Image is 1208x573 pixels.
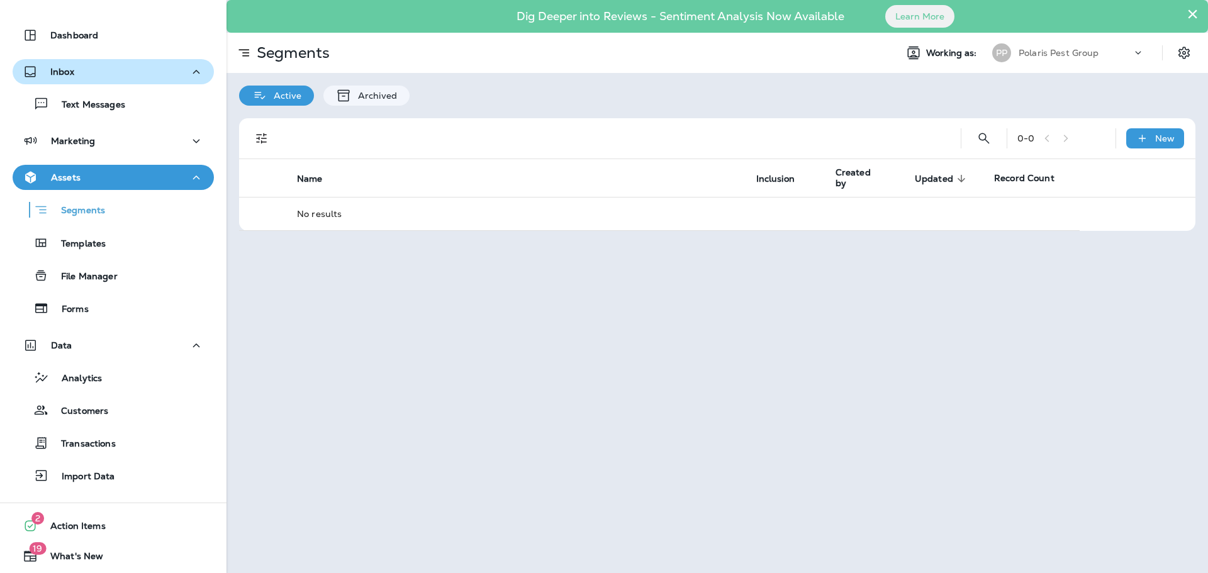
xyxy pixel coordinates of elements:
[49,373,102,385] p: Analytics
[756,174,795,184] span: Inclusion
[48,406,108,418] p: Customers
[48,238,106,250] p: Templates
[49,471,115,483] p: Import Data
[13,364,214,391] button: Analytics
[1155,133,1175,143] p: New
[992,43,1011,62] div: PP
[836,167,883,189] span: Created by
[297,173,339,184] span: Name
[297,174,323,184] span: Name
[971,126,997,151] button: Search Segments
[352,91,397,101] p: Archived
[13,513,214,538] button: 2Action Items
[13,262,214,289] button: File Manager
[38,521,106,536] span: Action Items
[885,5,954,28] button: Learn More
[49,304,89,316] p: Forms
[50,67,74,77] p: Inbox
[13,333,214,358] button: Data
[13,295,214,321] button: Forms
[49,99,125,111] p: Text Messages
[836,167,900,189] span: Created by
[13,230,214,256] button: Templates
[994,172,1054,184] span: Record Count
[13,59,214,84] button: Inbox
[13,462,214,489] button: Import Data
[1173,42,1195,64] button: Settings
[50,30,98,40] p: Dashboard
[1019,48,1099,58] p: Polaris Pest Group
[13,91,214,117] button: Text Messages
[249,126,274,151] button: Filters
[13,543,214,569] button: 19What's New
[31,512,44,525] span: 2
[915,174,953,184] span: Updated
[13,23,214,48] button: Dashboard
[915,173,970,184] span: Updated
[267,91,301,101] p: Active
[926,48,980,58] span: Working as:
[13,397,214,423] button: Customers
[29,542,46,555] span: 19
[13,430,214,456] button: Transactions
[13,165,214,190] button: Assets
[287,197,1080,230] td: No results
[1017,133,1034,143] div: 0 - 0
[51,340,72,350] p: Data
[51,172,81,182] p: Assets
[756,173,811,184] span: Inclusion
[48,271,118,283] p: File Manager
[13,196,214,223] button: Segments
[13,128,214,153] button: Marketing
[1187,4,1199,24] button: Close
[38,551,103,566] span: What's New
[48,205,105,218] p: Segments
[48,438,116,450] p: Transactions
[51,136,95,146] p: Marketing
[480,14,881,18] p: Dig Deeper into Reviews - Sentiment Analysis Now Available
[252,43,330,62] p: Segments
